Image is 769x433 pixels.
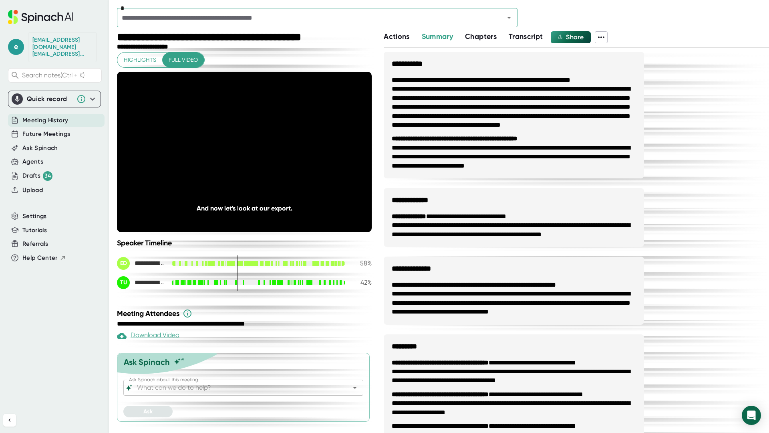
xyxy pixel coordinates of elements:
span: Share [566,33,584,41]
div: Drafts [22,171,52,181]
div: 34 [43,171,52,181]
span: Actions [384,32,409,41]
button: Summary [422,31,453,42]
button: Share [551,31,591,43]
input: What can we do to help? [135,382,337,393]
span: e [8,39,24,55]
div: Quick record [27,95,72,103]
div: edotson@starrez.com edotson@starrez.com [32,36,93,58]
button: Agents [22,157,43,166]
button: Collapse sidebar [3,414,16,427]
div: Download Video [117,331,179,341]
div: Meeting Attendees [117,309,374,318]
span: Search notes (Ctrl + K) [22,71,99,79]
button: Actions [384,31,409,42]
span: Highlights [124,55,156,65]
button: Tutorials [22,226,47,235]
div: TU [117,276,130,289]
div: Tracey Eggleston - Marshall University [117,276,165,289]
button: Ask Spinach [22,144,58,153]
button: Chapters [465,31,497,42]
button: Transcript [509,31,543,42]
span: Summary [422,32,453,41]
div: Open Intercom Messenger [742,406,761,425]
button: Settings [22,212,47,221]
div: 42 % [352,279,372,286]
div: Elijah Dotson [117,257,165,270]
button: Ask [123,406,173,417]
div: Ask Spinach [124,357,170,367]
button: Help Center [22,253,66,263]
button: Open [349,382,360,393]
button: Open [503,12,515,23]
button: Full video [162,53,204,67]
span: Chapters [465,32,497,41]
button: Drafts 34 [22,171,52,181]
button: Referrals [22,239,48,249]
div: And now let's look at our export. [143,204,346,212]
span: Ask [143,408,153,415]
div: ED [117,257,130,270]
button: Future Meetings [22,129,70,139]
div: 58 % [352,259,372,267]
button: Upload [22,186,43,195]
span: Full video [169,55,198,65]
div: Quick record [12,91,97,107]
button: Highlights [117,53,163,67]
button: Meeting History [22,116,68,125]
span: Transcript [509,32,543,41]
span: Help Center [22,253,58,263]
div: Speaker Timeline [117,239,372,247]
